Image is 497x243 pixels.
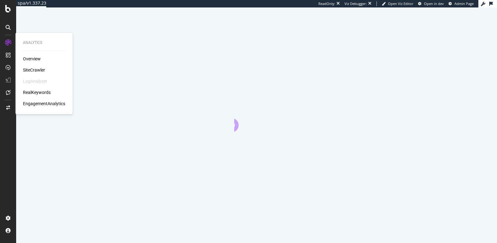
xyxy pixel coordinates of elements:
a: Open in dev [418,1,444,6]
a: Admin Page [449,1,474,6]
a: SiteCrawler [23,67,45,73]
span: Admin Page [454,1,474,6]
div: LogAnalyzer [23,78,47,84]
div: animation [234,109,279,132]
a: EngagementAnalytics [23,100,65,107]
a: Overview [23,56,41,62]
a: Open Viz Editor [382,1,413,6]
span: Open Viz Editor [388,1,413,6]
div: Viz Debugger: [344,1,367,6]
div: Analytics [23,40,65,45]
div: ReadOnly: [318,1,335,6]
span: Open in dev [424,1,444,6]
a: RealKeywords [23,89,51,96]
